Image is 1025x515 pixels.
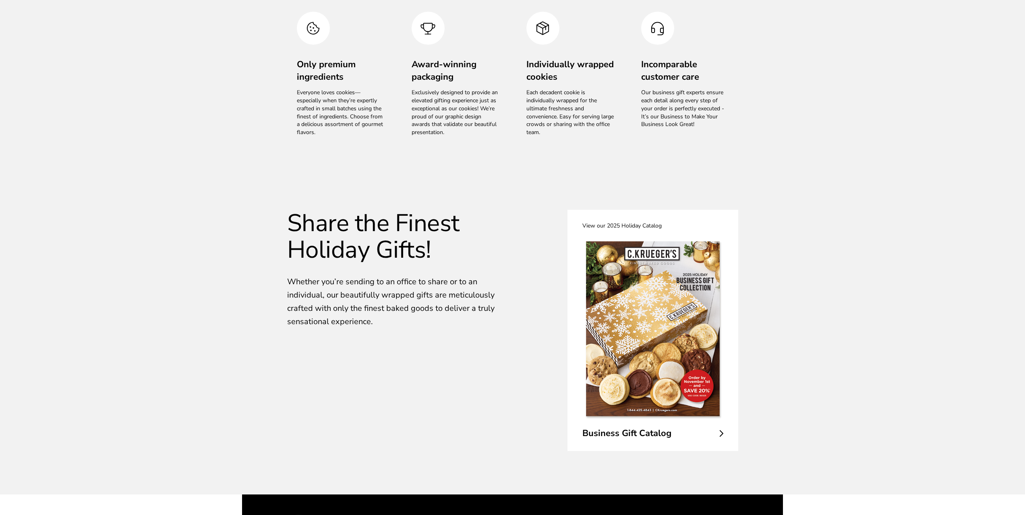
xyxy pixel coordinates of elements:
[582,222,662,230] span: View our 2025 Holiday Catalog
[582,236,723,421] img: Business Gift Catalog
[650,20,666,36] img: Incomparable customer care
[297,58,384,83] h3: Only premium ingredients
[641,58,729,83] h3: Incomparable customer care
[567,210,738,451] a: View our 2025 Holiday Catalog img Business Gift Catalog
[526,58,614,83] h3: Individually wrapped cookies
[287,275,509,328] p: Whether you’re sending to an office to share or to an individual, our beautifully wrapped gifts a...
[412,89,499,137] p: Exclusively designed to provide an elevated gifting experience just as exceptional as our cookies...
[420,20,436,36] img: Award-winning packaging
[305,20,321,36] img: Only premium ingredients
[412,58,499,83] h3: Award-winning packaging
[641,89,729,128] p: Our business gift experts ensure each detail along every step of your order is perfectly executed...
[535,20,551,36] img: Individually wrapped cookies
[287,210,509,263] h2: Share the Finest Holiday Gifts!
[297,89,384,137] p: Everyone loves cookies—especially when they’re expertly crafted in small batches using the finest...
[526,89,614,137] p: Each decadent cookie is individually wrapped for the ultimate freshness and convenience. Easy for...
[582,427,723,440] span: Business Gift Catalog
